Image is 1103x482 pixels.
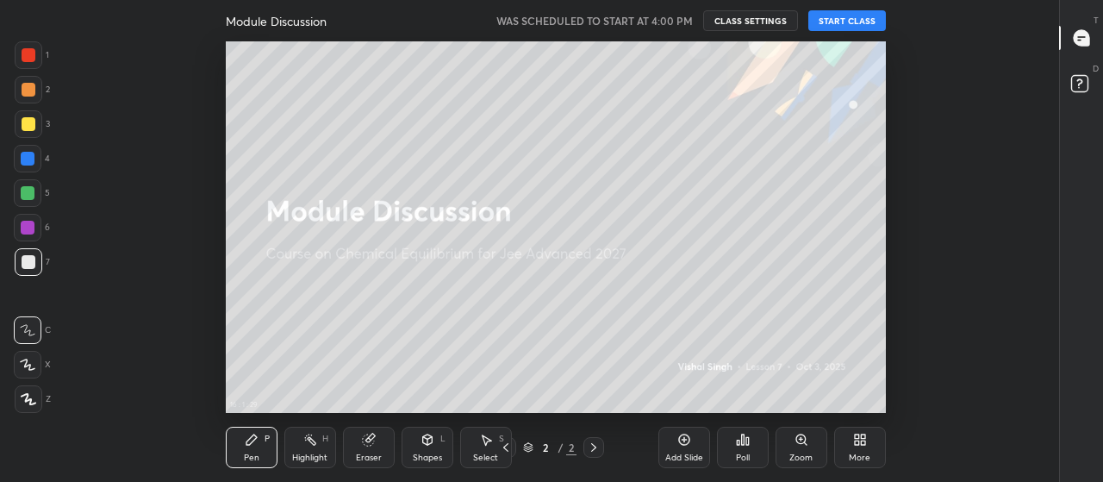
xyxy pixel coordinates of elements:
[496,13,693,28] h5: WAS SCHEDULED TO START AT 4:00 PM
[244,454,259,462] div: Pen
[665,454,703,462] div: Add Slide
[14,351,51,379] div: X
[789,454,813,462] div: Zoom
[1094,14,1099,27] p: T
[15,248,50,276] div: 7
[322,435,328,443] div: H
[14,179,50,207] div: 5
[849,454,870,462] div: More
[413,454,442,462] div: Shapes
[15,41,49,69] div: 1
[440,435,446,443] div: L
[292,454,327,462] div: Highlight
[499,435,504,443] div: S
[14,214,50,241] div: 6
[558,442,563,453] div: /
[226,13,327,29] h4: Module Discussion
[356,454,382,462] div: Eraser
[15,76,50,103] div: 2
[703,10,798,31] button: CLASS SETTINGS
[537,442,554,453] div: 2
[14,145,50,172] div: 4
[265,435,270,443] div: P
[808,10,886,31] button: START CLASS
[15,110,50,138] div: 3
[14,316,51,344] div: C
[1093,62,1099,75] p: D
[15,385,51,413] div: Z
[566,440,576,455] div: 2
[736,454,750,462] div: Poll
[473,454,498,462] div: Select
